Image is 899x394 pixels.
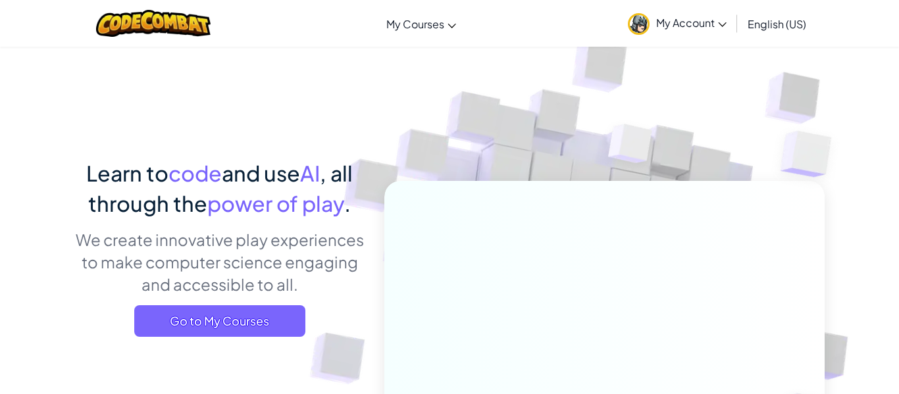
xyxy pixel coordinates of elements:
span: and use [222,160,300,186]
span: My Courses [386,17,444,31]
span: My Account [656,16,727,30]
img: avatar [628,13,650,35]
span: code [168,160,222,186]
span: power of play [207,190,344,216]
a: My Account [621,3,733,44]
a: Go to My Courses [134,305,305,337]
p: We create innovative play experiences to make computer science engaging and accessible to all. [74,228,365,295]
img: CodeCombat logo [96,10,211,37]
a: English (US) [741,6,813,41]
img: Overlap cubes [754,99,868,210]
span: AI [300,160,320,186]
span: English (US) [748,17,806,31]
a: My Courses [380,6,463,41]
img: Overlap cubes [584,98,679,196]
span: Learn to [86,160,168,186]
span: . [344,190,351,216]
